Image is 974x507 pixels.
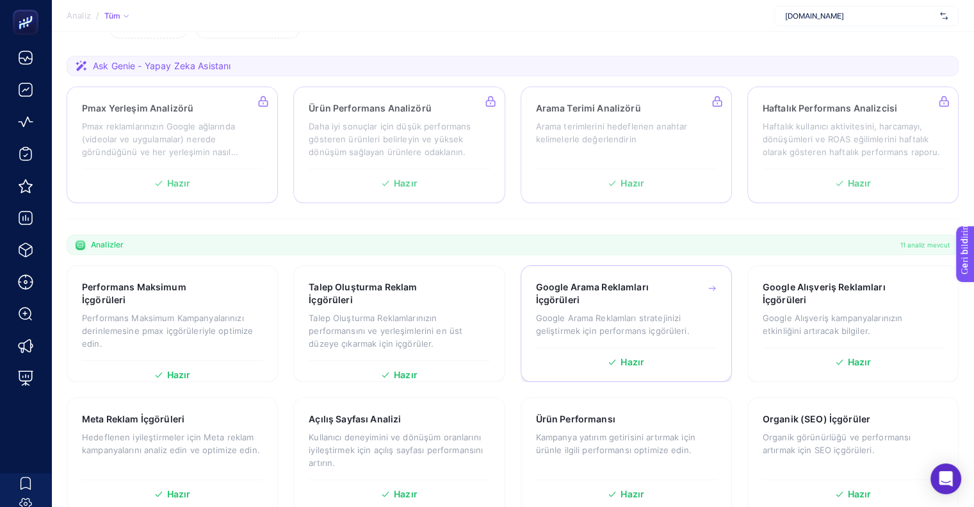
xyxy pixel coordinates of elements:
a: Google Alışveriş Reklamları İçgörüleriGoogle Alışveriş kampanyalarınızın etkinliğini artıracak bi... [747,265,959,382]
font: Ürün Reklam Maliyeti [215,23,293,33]
img: svg%3e [940,10,948,22]
font: Performans Maksimum Kampanyalarınızı derinlemesine pmax içgörüleriyle optimize edin. [82,313,253,349]
font: Geri bildirim [8,3,59,13]
font: Performans Maksimum İçgörüleri [82,281,186,305]
font: Analiz [67,10,91,21]
font: 11 analiz mevcut [900,241,950,249]
font: Organik (SEO) İçgörüler [763,413,870,424]
div: Intercom Messenger'ı açın [930,463,961,494]
font: Hazır [394,488,418,499]
a: Talep Oluşturma Reklam İçgörüleriTalep Oluşturma Reklamlarınızın performansını ve yerleşimlerini ... [293,265,505,382]
font: Ürün Performansı [536,413,615,424]
a: Pmax Yerleşim AnalizörüPmax reklamlarınızın Google ağlarında (videolar ve uygulamalar) nerede gör... [67,87,278,203]
a: Arama Terimi AnalizörüArama terimlerini hedeflenen anahtar kelimelerle değerlendirinHazır [521,87,732,203]
font: Hedeflenen iyileştirmeler için Meta reklam kampanyalarını analiz edin ve optimize edin. [82,432,260,455]
a: Haftalık Performans AnalizcisiHaftalık kullanıcı aktivitesini, harcamayı, dönüşümleri ve ROAS eği... [747,87,959,203]
font: / [96,10,99,21]
font: Kampanya yatırım getirisini artırmak için ürünle ilgili performansı optimize edin. [536,432,695,455]
font: Tüm [104,11,120,21]
font: Talep Oluşturma Reklam İçgörüleri [309,281,417,305]
font: Pmax terimleri [128,23,180,33]
font: Ask Genie - Yapay Zeka Asistanı [93,60,231,71]
font: Hazır [167,488,191,499]
font: Talep Oluşturma Reklamlarınızın performansını ve yerleşimlerini en üst düzeye çıkarmak için içgör... [309,313,462,349]
a: Performans Maksimum İçgörüleriPerformans Maksimum Kampanyalarınızı derinlemesine pmax içgörüleriy... [67,265,278,382]
font: Google Arama Reklamları İçgörüleri [536,281,649,305]
font: Açılış Sayfası Analizi [309,413,401,424]
font: Analizler [91,240,124,249]
font: Hazır [621,488,644,499]
font: Meta Reklam İçgörüleri [82,413,184,424]
font: Hazır [621,356,644,367]
font: Kullanıcı deneyimini ve dönüşüm oranlarını iyileştirmek için açılış sayfası performansını artırın. [309,432,483,468]
font: Hazır [167,369,191,380]
font: Organik görünürlüğü ve performansı artırmak için SEO içgörüleri. [763,432,911,455]
font: Hazır [848,356,872,367]
font: [DOMAIN_NAME] [785,11,844,21]
font: Google Arama Reklamları stratejinizi geliştirmek için performans içgörüleri. [536,313,690,336]
font: Hazır [394,369,418,380]
font: Google Alışveriş Reklamları İçgörüleri [763,281,886,305]
font: Google Alışveriş kampanyalarınızın etkinliğini artıracak bilgiler. [763,313,902,336]
a: Ürün Performans AnalizörüDaha iyi sonuçlar için düşük performans gösteren ürünleri belirleyin ve ... [293,87,505,203]
a: Google Arama Reklamları İçgörüleriGoogle Arama Reklamları stratejinizi geliştirmek için performan... [521,265,732,382]
font: Hazır [848,488,872,499]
